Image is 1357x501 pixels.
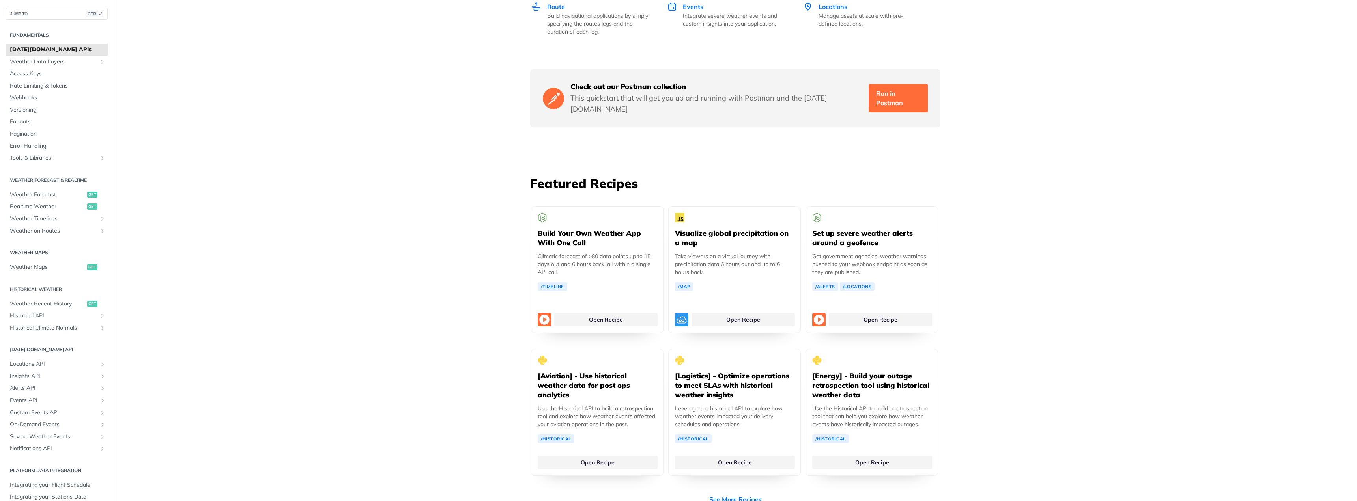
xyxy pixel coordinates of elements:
[6,213,108,225] a: Weather TimelinesShow subpages for Weather Timelines
[10,300,85,308] span: Weather Recent History
[99,313,106,319] button: Show subpages for Historical API
[538,229,657,248] h5: Build Your Own Weather App With One Call
[840,282,875,291] a: /Locations
[6,419,108,430] a: On-Demand EventsShow subpages for On-Demand Events
[6,310,108,322] a: Historical APIShow subpages for Historical API
[6,382,108,394] a: Alerts APIShow subpages for Alerts API
[87,301,97,307] span: get
[6,189,108,201] a: Weather Forecastget
[570,93,862,115] p: This quickstart that will get you up and running with Postman and the [DATE][DOMAIN_NAME]
[812,456,932,469] a: Open Recipe
[667,2,677,11] img: Events
[10,312,97,320] span: Historical API
[10,82,106,90] span: Rate Limiting & Tokens
[692,313,795,326] a: Open Recipe
[538,434,574,443] a: /Historical
[86,11,103,17] span: CTRL-/
[10,445,97,453] span: Notifications API
[99,434,106,440] button: Show subpages for Severe Weather Events
[10,58,97,66] span: Weather Data Layers
[538,404,657,428] p: Use the Historical API to build a retrospection tool and explore how weather events affected your...
[812,371,931,400] h5: [Energy] - Build your outage retrospection tool using historical weather data
[675,282,693,291] a: /Map
[869,84,928,112] a: Run in Postman
[99,228,106,234] button: Show subpages for Weather on Routes
[570,82,862,91] h5: Check out our Postman collection
[99,385,106,391] button: Show subpages for Alerts API
[819,3,847,11] span: Locations
[10,372,97,380] span: Insights API
[10,130,106,138] span: Pagination
[6,92,108,104] a: Webhooks
[812,404,931,428] p: Use the Historical API to build a retrospection tool that can help you explore how weather events...
[812,434,849,443] a: /Historical
[543,87,564,110] img: Postman Logo
[99,325,106,331] button: Show subpages for Historical Climate Normals
[675,404,794,428] p: Leverage the historical API to explore how weather events impacted your delivery schedules and op...
[87,264,97,270] span: get
[6,80,108,92] a: Rate Limiting & Tokens
[812,252,931,276] p: Get government agencies' weather warnings pushed to your webhook endpoint as soon as they are pub...
[6,177,108,184] h2: Weather Forecast & realtime
[6,56,108,68] a: Weather Data LayersShow subpages for Weather Data Layers
[6,322,108,334] a: Historical Climate NormalsShow subpages for Historical Climate Normals
[554,313,658,326] a: Open Recipe
[6,358,108,370] a: Locations APIShow subpages for Locations API
[532,2,541,11] img: Route
[6,479,108,491] a: Integrating your Flight Schedule
[803,2,813,11] img: Locations
[6,225,108,237] a: Weather on RoutesShow subpages for Weather on Routes
[6,407,108,419] a: Custom Events APIShow subpages for Custom Events API
[10,94,106,102] span: Webhooks
[547,3,565,11] span: Route
[829,313,932,326] a: Open Recipe
[6,116,108,128] a: Formats
[538,456,658,469] a: Open Recipe
[10,142,106,150] span: Error Handling
[812,229,931,248] h5: Set up severe weather alerts around a geofence
[99,373,106,380] button: Show subpages for Insights API
[6,32,108,39] h2: Fundamentals
[675,456,795,469] a: Open Recipe
[530,175,940,192] h3: Featured Recipes
[99,421,106,428] button: Show subpages for On-Demand Events
[10,203,85,210] span: Realtime Weather
[6,443,108,454] a: Notifications APIShow subpages for Notifications API
[675,371,794,400] h5: [Logistics] - Optimize operations to meet SLAs with historical weather insights
[683,3,703,11] span: Events
[99,410,106,416] button: Show subpages for Custom Events API
[10,421,97,428] span: On-Demand Events
[538,371,657,400] h5: [Aviation] - Use historical weather data for post ops analytics
[6,68,108,80] a: Access Keys
[10,409,97,417] span: Custom Events API
[6,44,108,56] a: [DATE][DOMAIN_NAME] APIs
[538,252,657,276] p: Climatic forecast of >80 data points up to 15 days out and 6 hours back, all within a single API ...
[6,346,108,353] h2: [DATE][DOMAIN_NAME] API
[10,263,85,271] span: Weather Maps
[99,361,106,367] button: Show subpages for Locations API
[99,445,106,452] button: Show subpages for Notifications API
[6,431,108,443] a: Severe Weather EventsShow subpages for Severe Weather Events
[675,229,794,248] h5: Visualize global precipitation on a map
[6,371,108,382] a: Insights APIShow subpages for Insights API
[10,493,106,501] span: Integrating your Stations Data
[10,384,97,392] span: Alerts API
[538,282,567,291] a: /Timeline
[87,203,97,210] span: get
[10,191,85,199] span: Weather Forecast
[6,298,108,310] a: Weather Recent Historyget
[6,261,108,273] a: Weather Mapsget
[547,12,650,35] p: Build navigational applications by simply specifying the routes legs and the duration of each leg.
[6,152,108,164] a: Tools & LibrariesShow subpages for Tools & Libraries
[812,282,838,291] a: /Alerts
[10,106,106,114] span: Versioning
[683,12,786,28] p: Integrate severe weather events and custom insights into your application.
[10,154,97,162] span: Tools & Libraries
[99,155,106,161] button: Show subpages for Tools & Libraries
[675,252,794,276] p: Take viewers on a virtual journey with precipitation data 6 hours out and up to 6 hours back.
[6,8,108,20] button: JUMP TOCTRL-/
[6,395,108,406] a: Events APIShow subpages for Events API
[10,360,97,368] span: Locations API
[819,12,921,28] p: Manage assets at scale with pre-defined locations.
[6,128,108,140] a: Pagination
